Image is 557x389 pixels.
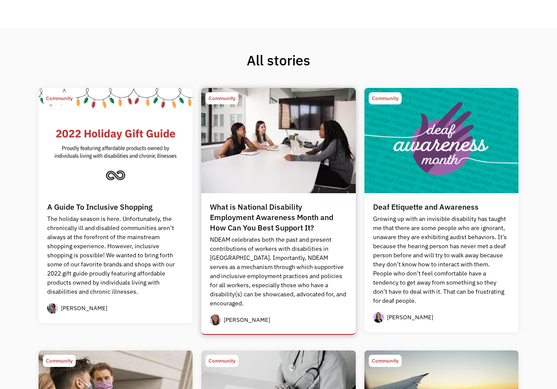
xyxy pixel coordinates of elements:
[201,88,356,334] a: CommunityWhat is National Disability Employment Awareness Month and How Can You Best Support It?N...
[61,304,107,312] div: [PERSON_NAME]
[46,93,73,104] div: Community
[387,313,433,321] div: [PERSON_NAME]
[209,356,235,366] div: Community
[372,93,399,104] div: Community
[364,88,519,332] a: CommunityDeaf Etiquette and AwarenessGrowing up with an invisible disability has taught me that t...
[373,214,510,305] p: Growing up with an invisible disability has taught me that there are some people who are ignorant...
[373,202,479,212] div: Deaf Etiquette and Awareness
[47,214,184,296] p: The holiday season is here. Unfortunately, the chronically ill and disabled communities aren’t al...
[210,202,347,233] div: What is National Disability Employment Awareness Month and How Can You Best Support It?
[209,93,235,104] div: Community
[47,202,152,212] div: A Guide To Inclusive Shopping
[34,52,523,69] h1: All stories
[210,235,347,308] p: NDEAM celebrates both the past and present contributions of workers with disabilities in [GEOGRAP...
[372,356,399,366] div: Community
[224,316,270,324] div: [PERSON_NAME]
[39,88,193,323] a: CommunityA Guide To Inclusive ShoppingThe holiday season is here. Unfortunately, the chronically ...
[46,356,73,366] div: Community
